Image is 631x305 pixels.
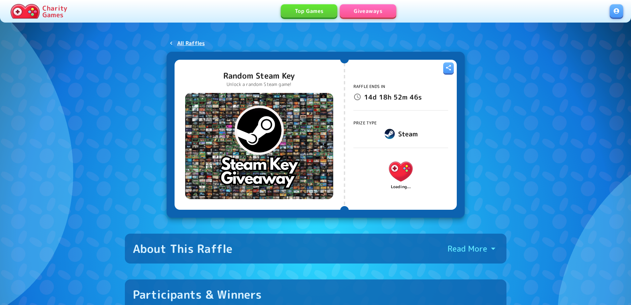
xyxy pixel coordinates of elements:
img: Charity.Games [11,4,40,19]
button: About This RaffleRead More [125,234,506,264]
img: Random Steam Key [185,93,333,199]
p: Random Steam Key [223,70,295,81]
a: Top Games [281,4,337,18]
a: All Raffles [167,37,208,49]
img: Charity.Games [385,155,417,187]
p: 14d 18h 52m 46s [364,92,422,102]
a: Charity Games [8,3,70,20]
span: Prize Type [353,120,377,126]
p: Unlock a random Steam game! [223,81,295,88]
p: Charity Games [42,5,67,18]
div: About This Raffle [133,242,233,256]
span: Raffle Ends In [353,84,385,89]
p: Read More [447,243,487,254]
div: Participants & Winners [133,287,262,301]
p: All Raffles [177,39,205,47]
h6: Steam [398,128,418,139]
a: Giveaways [340,4,396,18]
